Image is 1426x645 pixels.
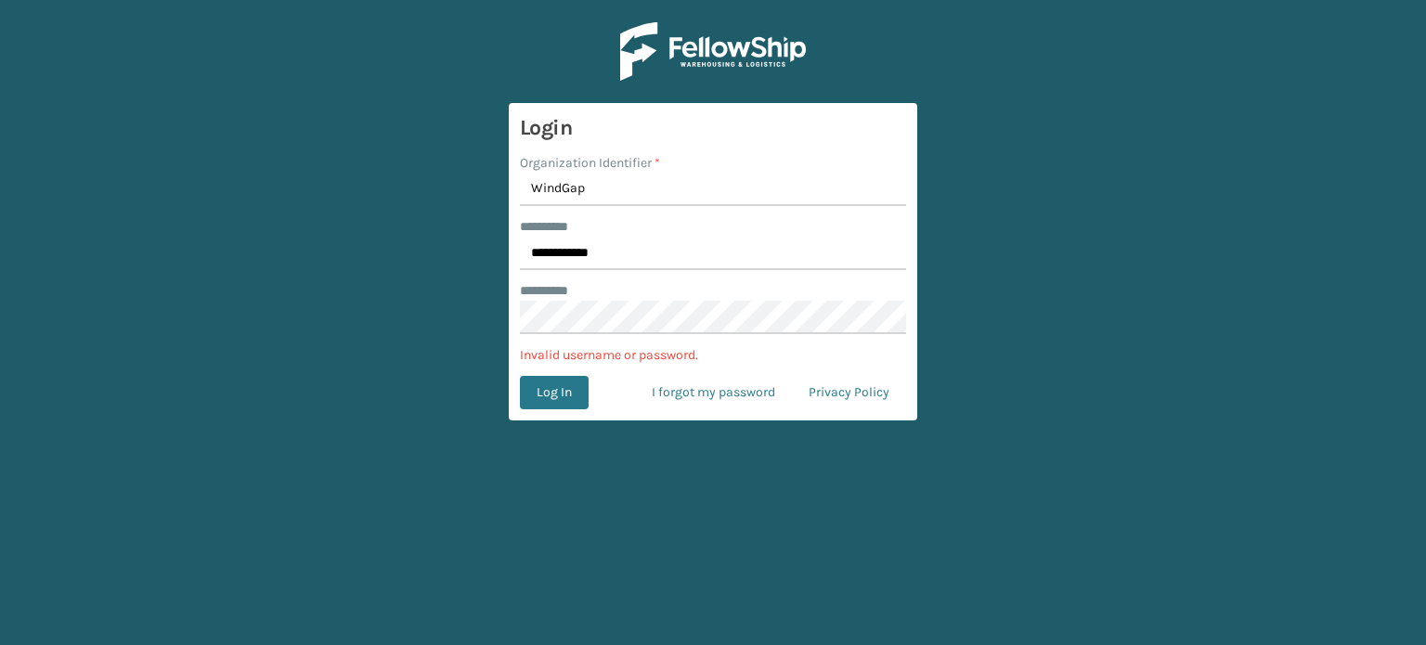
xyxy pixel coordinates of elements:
h3: Login [520,114,906,142]
a: I forgot my password [635,376,792,409]
a: Privacy Policy [792,376,906,409]
img: Logo [620,22,806,81]
label: Organization Identifier [520,153,660,173]
p: Invalid username or password. [520,345,906,365]
button: Log In [520,376,589,409]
